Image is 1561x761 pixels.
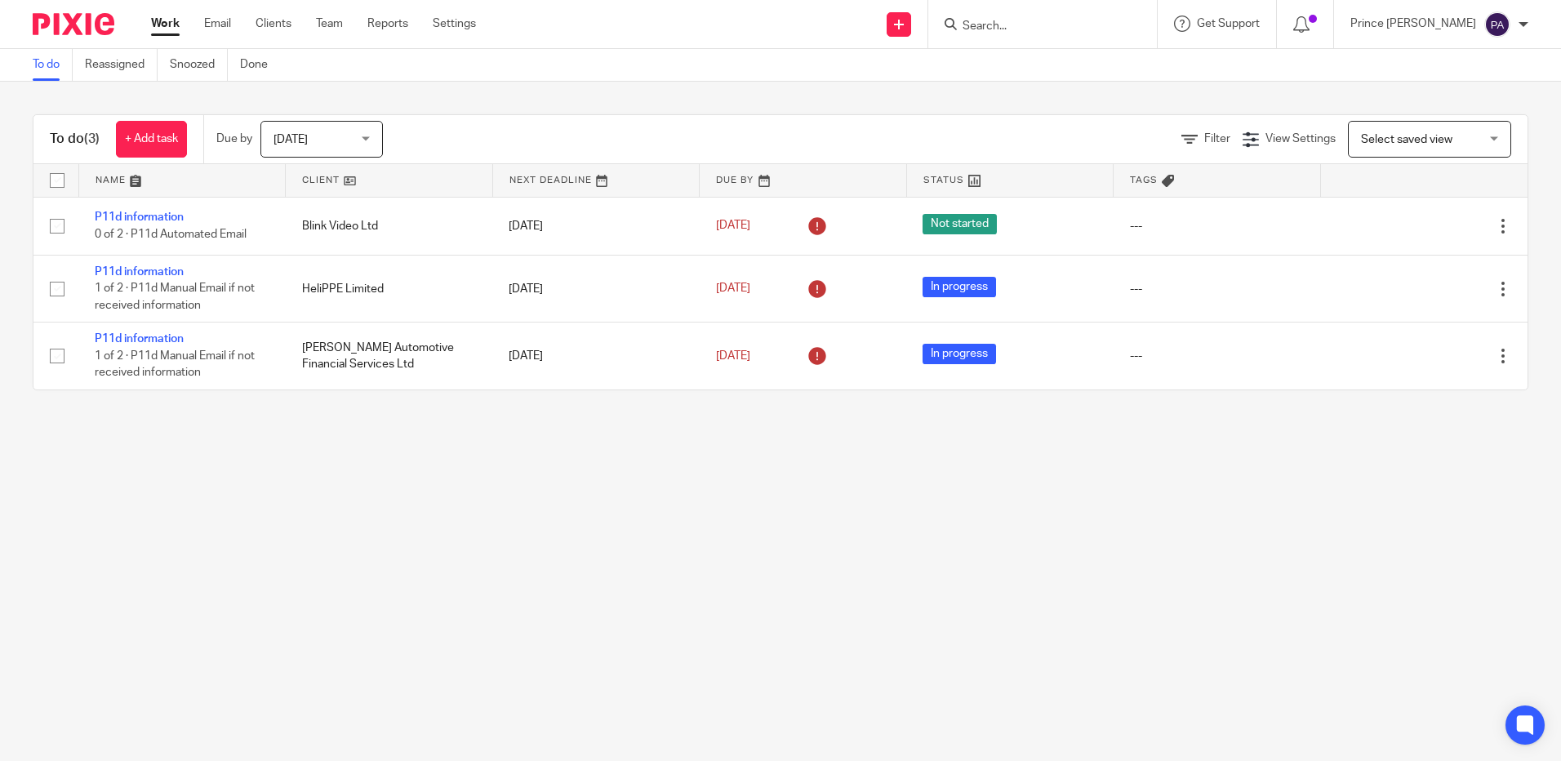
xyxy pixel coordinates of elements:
div: --- [1130,281,1305,297]
td: HeliPPE Limited [286,255,493,322]
span: 1 of 2 · P11d Manual Email if not received information [95,350,255,379]
span: 0 of 2 · P11d Automated Email [95,229,247,240]
td: [DATE] [492,197,700,255]
img: Pixie [33,13,114,35]
a: Team [316,16,343,32]
h1: To do [50,131,100,148]
span: [DATE] [274,134,308,145]
a: Done [240,49,280,81]
div: --- [1130,348,1305,364]
span: 1 of 2 · P11d Manual Email if not received information [95,283,255,312]
span: [DATE] [716,350,750,362]
a: Reassigned [85,49,158,81]
a: To do [33,49,73,81]
span: In progress [923,277,996,297]
span: [DATE] [716,283,750,294]
span: Filter [1204,133,1230,145]
a: Snoozed [170,49,228,81]
a: Clients [256,16,291,32]
div: --- [1130,218,1305,234]
a: P11d information [95,333,184,345]
a: + Add task [116,121,187,158]
span: Tags [1130,176,1158,185]
p: Due by [216,131,252,147]
a: P11d information [95,211,184,223]
img: svg%3E [1484,11,1510,38]
a: P11d information [95,266,184,278]
td: [DATE] [492,255,700,322]
span: View Settings [1265,133,1336,145]
td: [PERSON_NAME] Automotive Financial Services Ltd [286,323,493,389]
span: [DATE] [716,220,750,232]
span: In progress [923,344,996,364]
span: (3) [84,132,100,145]
a: Work [151,16,180,32]
td: [DATE] [492,323,700,389]
a: Settings [433,16,476,32]
a: Reports [367,16,408,32]
span: Select saved view [1361,134,1452,145]
td: Blink Video Ltd [286,197,493,255]
span: Not started [923,214,997,234]
a: Email [204,16,231,32]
